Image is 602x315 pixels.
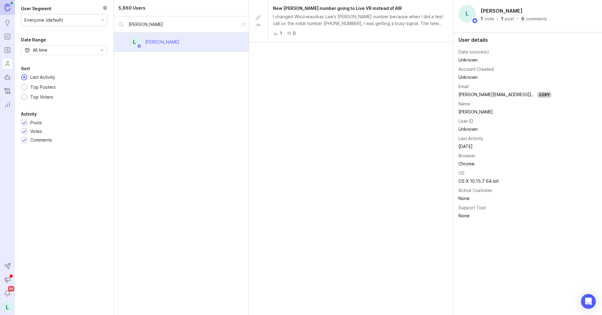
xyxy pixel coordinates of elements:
[21,65,30,72] div: Sort
[458,195,551,202] div: None
[458,170,465,177] div: OS
[537,92,551,98] div: Copy
[458,37,597,42] div: User details
[2,301,13,313] button: L
[21,36,46,44] div: Date Range
[2,99,13,110] a: Reporting
[458,118,473,125] div: User ID
[458,83,469,90] div: Email
[30,119,42,126] div: Posts
[8,286,14,292] span: 99
[472,18,478,24] img: member badge
[2,261,13,272] button: Send to Autopilot
[33,47,47,53] div: All time
[526,17,547,21] div: comments
[145,39,179,45] div: [PERSON_NAME]
[273,6,402,11] span: New [PERSON_NAME] number going to Live VR instead of AIR
[30,128,42,135] div: Votes
[27,94,56,100] div: Top Voters
[458,92,598,97] a: [PERSON_NAME][EMAIL_ADDRESS][PERSON_NAME][PERSON_NAME]
[2,31,13,42] a: Portal
[458,126,551,133] div: Unknown
[481,17,483,21] div: 1
[458,100,470,107] div: Name
[137,44,142,49] img: member badge
[458,135,483,142] div: Last Activity
[458,212,551,219] div: None
[2,274,13,285] button: Announcements
[118,5,145,11] div: 5,860 Users
[2,85,13,96] a: Changelog
[27,84,59,91] div: Top Posters
[458,177,551,185] td: OS X 10.15.7 64-bit
[2,58,13,69] a: Users
[458,108,551,116] td: [PERSON_NAME]
[2,45,13,56] a: Roadmaps
[2,288,13,299] button: Notifications
[458,56,551,64] td: Unknown
[21,110,37,118] div: Activity
[280,30,282,37] div: 1
[30,137,52,143] div: Comments
[521,17,524,21] div: 0
[5,4,10,11] img: Canny Home
[458,5,476,22] div: L
[97,48,107,53] svg: toggle icon
[458,74,551,81] div: Unknown
[458,144,473,149] time: [DATE]
[24,17,63,23] div: Everyone (default)
[484,17,494,21] div: vote
[129,36,140,48] div: L
[458,49,489,55] div: Data source(s)
[2,17,13,28] a: Ideas
[293,30,296,37] div: 0
[458,66,494,73] div: Account Created
[479,6,524,15] h2: [PERSON_NAME]
[458,152,475,159] div: Browser
[458,204,486,211] div: Support Tool
[505,17,514,21] div: post
[21,5,51,12] div: User Segment
[273,13,448,27] div: I changed Wiszneauckas Law's [PERSON_NAME] number because when I did a test call on the initial n...
[516,17,519,21] div: ·
[501,17,503,21] div: 1
[458,187,492,194] div: Active Customer
[581,294,596,309] div: Open Intercom Messenger
[2,72,13,83] a: Autopilot
[27,74,58,81] div: Last Activity
[129,21,235,28] input: Search by name...
[496,17,499,21] div: ·
[458,160,551,168] td: Chrome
